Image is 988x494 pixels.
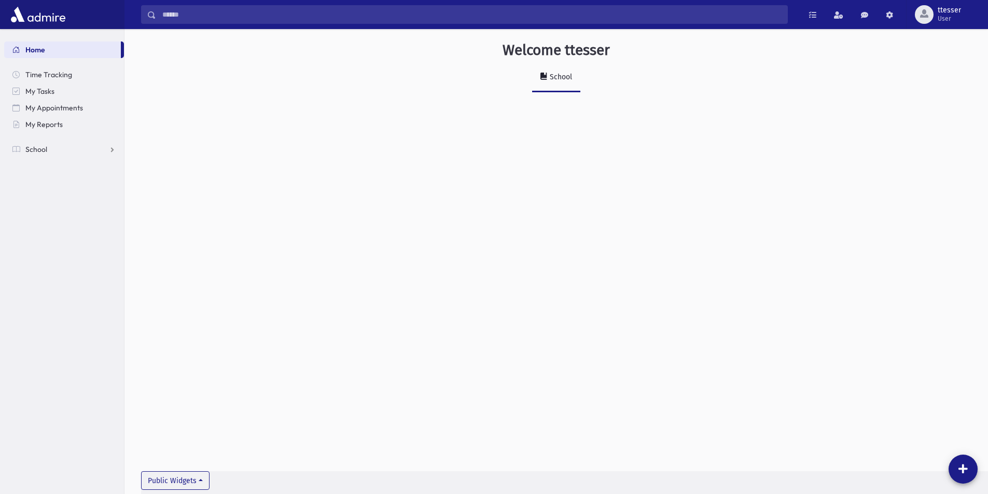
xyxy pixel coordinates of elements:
[532,63,580,92] a: School
[25,45,45,54] span: Home
[8,4,68,25] img: AdmirePro
[4,141,124,158] a: School
[938,15,961,23] span: User
[25,70,72,79] span: Time Tracking
[503,41,610,59] h3: Welcome ttesser
[4,66,124,83] a: Time Tracking
[25,87,54,96] span: My Tasks
[25,120,63,129] span: My Reports
[25,103,83,112] span: My Appointments
[141,471,210,490] button: Public Widgets
[938,6,961,15] span: ttesser
[4,83,124,100] a: My Tasks
[156,5,787,24] input: Search
[25,145,47,154] span: School
[4,41,121,58] a: Home
[4,100,124,116] a: My Appointments
[4,116,124,133] a: My Reports
[548,73,572,81] div: School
